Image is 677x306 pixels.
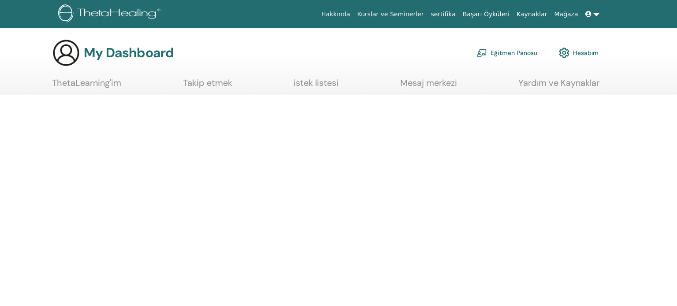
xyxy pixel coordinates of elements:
[52,39,80,67] img: generic-user-icon.jpg
[294,77,338,95] a: istek listesi
[58,4,164,24] img: logo.png
[459,6,513,22] a: Başarı Öyküleri
[476,43,537,63] a: Eğitmen Panosu
[559,45,569,60] img: cog.svg
[518,77,599,95] a: Yardım ve Kaynaklar
[318,6,354,22] a: Hakkında
[551,6,581,22] a: Mağaza
[400,77,457,95] a: Mesaj merkezi
[52,77,121,95] a: ThetaLearning'im
[353,6,427,22] a: Kurslar ve Seminerler
[84,45,174,61] h3: My Dashboard
[513,6,551,22] a: Kaynaklar
[559,43,599,63] a: Hesabım
[476,49,487,57] img: chalkboard-teacher.svg
[183,77,232,95] a: Takip etmek
[427,6,459,22] a: sertifika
